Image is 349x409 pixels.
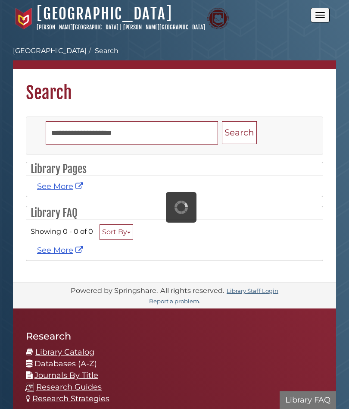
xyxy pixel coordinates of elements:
a: Journals By Title [34,371,98,380]
button: Open the menu [311,8,330,22]
a: Research Guides [36,382,102,392]
a: Report a problem. [149,298,200,305]
img: research-guides-icon-white_37x37.png [25,383,34,392]
span: | [120,24,122,31]
nav: breadcrumb [13,46,336,69]
button: Library FAQ [280,391,336,409]
h2: Library Pages [26,162,323,176]
a: [PERSON_NAME][GEOGRAPHIC_DATA] [37,24,118,31]
a: Databases (A-Z) [34,359,97,368]
a: See More [37,182,85,191]
div: Powered by Springshare. [69,286,159,295]
img: Working... [174,201,188,214]
li: Search [87,46,118,56]
button: Sort By [100,224,133,240]
a: [GEOGRAPHIC_DATA] [13,47,87,55]
button: Search [222,121,257,144]
a: Library Catalog [35,347,94,357]
div: All rights reserved. [159,286,225,295]
h1: Search [13,69,336,104]
a: Research Strategies [32,394,109,403]
a: See More [37,245,85,255]
span: Showing 0 - 0 of 0 [31,227,93,236]
a: Library Staff Login [227,287,278,294]
img: Calvin Theological Seminary [207,8,229,29]
img: Calvin University [13,8,34,29]
h2: Library FAQ [26,206,323,220]
h2: Research [26,330,323,342]
a: [GEOGRAPHIC_DATA] [37,4,172,23]
a: [PERSON_NAME][GEOGRAPHIC_DATA] [123,24,205,31]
